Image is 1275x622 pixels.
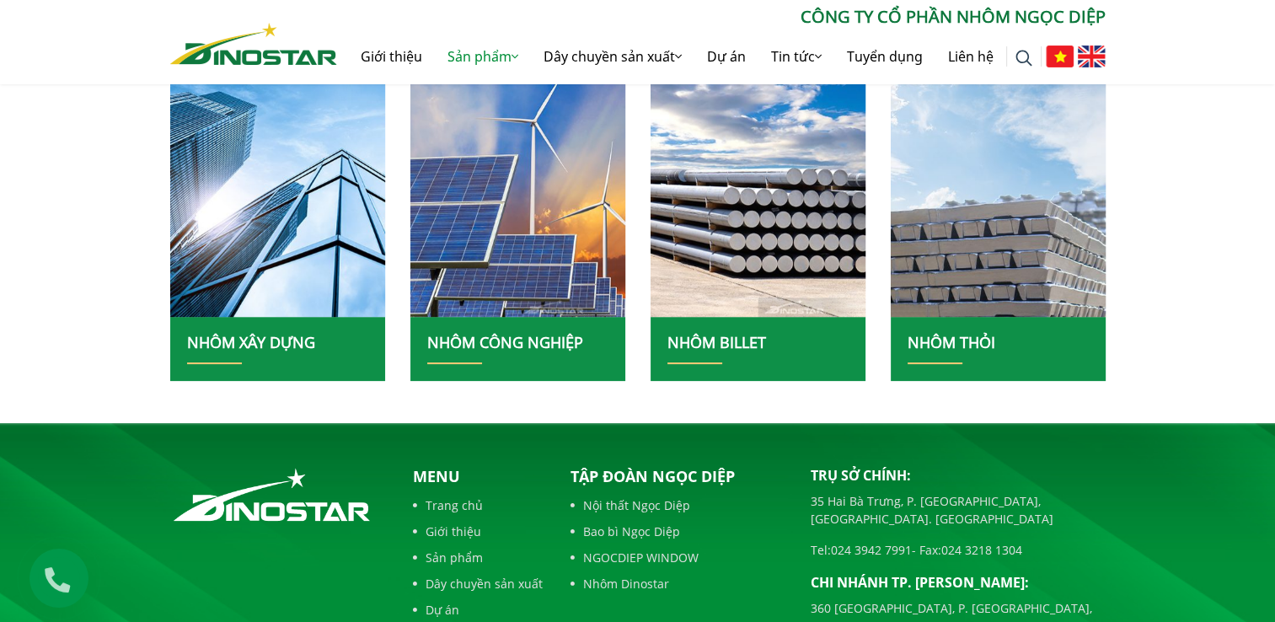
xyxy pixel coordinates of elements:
a: Nhôm Dinostar [571,575,785,593]
a: Sản phẩm [435,29,531,83]
a: NHÔM BILLET [667,332,766,352]
a: Nhôm thỏi [908,332,995,352]
a: Liên hệ [935,29,1006,83]
a: Tuyển dụng [834,29,935,83]
img: search [1015,50,1032,67]
p: Menu [413,465,543,488]
img: nhom xay dung [410,54,624,317]
img: Tiếng Việt [1046,46,1074,67]
a: 024 3218 1304 [941,542,1022,558]
p: 35 Hai Bà Trưng, P. [GEOGRAPHIC_DATA], [GEOGRAPHIC_DATA]. [GEOGRAPHIC_DATA] [811,492,1106,528]
a: Tin tức [758,29,834,83]
a: nhom xay dung [891,54,1106,317]
img: nhom xay dung [650,54,865,317]
a: Dây chuyền sản xuất [413,575,543,593]
a: Giới thiệu [413,523,543,540]
img: English [1078,46,1106,67]
p: Tel: - Fax: [811,541,1106,559]
a: Sản phẩm [413,549,543,566]
a: Nội thất Ngọc Diệp [571,496,785,514]
a: nhom xay dung [651,54,865,317]
a: nhom xay dung [410,54,625,317]
a: NGOCDIEP WINDOW [571,549,785,566]
p: Trụ sở chính: [811,465,1106,485]
img: Nhôm Dinostar [170,23,337,65]
img: nhom xay dung [890,54,1105,317]
a: Dây chuyền sản xuất [531,29,694,83]
a: Bao bì Ngọc Diệp [571,523,785,540]
a: Dự án [413,601,543,619]
a: 024 3942 7991 [831,542,912,558]
p: CÔNG TY CỔ PHẦN NHÔM NGỌC DIỆP [337,4,1106,29]
a: Giới thiệu [348,29,435,83]
p: Tập đoàn Ngọc Diệp [571,465,785,488]
a: NHÔM CÔNG NGHIỆP [427,332,583,352]
a: Nhôm xây dựng [187,332,315,352]
img: logo_footer [170,465,373,524]
a: Dự án [694,29,758,83]
a: nhom xay dung [170,54,385,317]
img: nhom xay dung [169,54,384,317]
p: Chi nhánh TP. [PERSON_NAME]: [811,572,1106,593]
a: Trang chủ [413,496,543,514]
